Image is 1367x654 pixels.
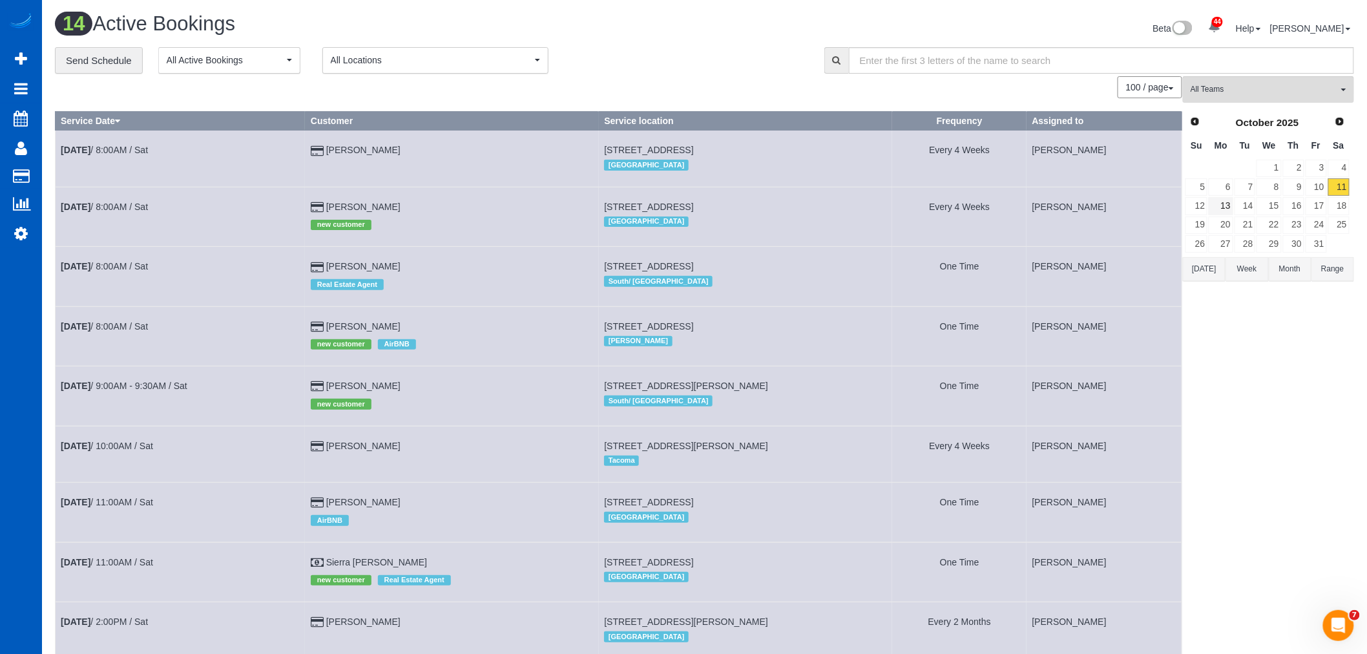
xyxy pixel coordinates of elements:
[1257,160,1281,177] a: 1
[604,321,693,332] span: [STREET_ADDRESS]
[56,542,306,602] td: Schedule date
[1350,610,1360,620] span: 7
[331,54,532,67] span: All Locations
[1333,140,1344,151] span: Saturday
[892,483,1027,542] td: Frequency
[1283,235,1304,253] a: 30
[892,426,1027,482] td: Frequency
[1236,23,1261,34] a: Help
[305,247,599,306] td: Customer
[604,572,689,582] span: [GEOGRAPHIC_DATA]
[1153,23,1193,34] a: Beta
[604,160,689,170] span: [GEOGRAPHIC_DATA]
[892,131,1027,187] td: Frequency
[604,336,672,346] span: [PERSON_NAME]
[1283,178,1304,196] a: 9
[1236,117,1274,128] span: October
[305,112,599,131] th: Customer
[326,497,401,507] a: [PERSON_NAME]
[1331,113,1349,131] a: Next
[61,617,148,627] a: [DATE]/ 2:00PM / Sat
[604,145,693,155] span: [STREET_ADDRESS]
[311,399,371,409] span: new customer
[1027,366,1182,426] td: Assigned to
[604,452,887,469] div: Location
[305,542,599,602] td: Customer
[892,306,1027,366] td: Frequency
[1288,140,1299,151] span: Thursday
[604,497,693,507] span: [STREET_ADDRESS]
[599,131,893,187] td: Service location
[1235,178,1256,196] a: 7
[56,187,306,246] td: Schedule date
[56,131,306,187] td: Schedule date
[1240,140,1250,151] span: Tuesday
[1212,17,1223,27] span: 44
[1306,197,1327,215] a: 17
[1191,140,1202,151] span: Sunday
[305,366,599,426] td: Customer
[311,220,371,230] span: new customer
[604,456,639,466] span: Tacoma
[892,542,1027,602] td: Frequency
[604,202,693,212] span: [STREET_ADDRESS]
[61,202,148,212] a: [DATE]/ 8:00AM / Sat
[326,441,401,451] a: [PERSON_NAME]
[604,392,887,409] div: Location
[1171,21,1193,37] img: New interface
[311,442,324,451] i: Credit Card Payment
[1306,216,1327,234] a: 24
[311,263,324,272] i: Credit Card Payment
[604,381,768,391] span: [STREET_ADDRESS][PERSON_NAME]
[1185,235,1207,253] a: 26
[61,381,187,391] a: [DATE]/ 9:00AM - 9:30AM / Sat
[1269,257,1311,281] button: Month
[8,13,34,31] a: Automaid Logo
[1209,235,1233,253] a: 27
[599,366,893,426] td: Service location
[167,54,284,67] span: All Active Bookings
[61,617,90,627] b: [DATE]
[1027,306,1182,366] td: Assigned to
[1257,216,1281,234] a: 22
[1328,178,1350,196] a: 11
[599,426,893,482] td: Service location
[1283,160,1304,177] a: 2
[326,202,401,212] a: [PERSON_NAME]
[1209,216,1233,234] a: 20
[604,512,689,522] span: [GEOGRAPHIC_DATA]
[61,321,90,332] b: [DATE]
[599,112,893,131] th: Service location
[311,382,324,391] i: Credit Card Payment
[1235,235,1256,253] a: 28
[892,112,1027,131] th: Frequency
[322,47,548,74] button: All Locations
[1283,216,1304,234] a: 23
[326,261,401,271] a: [PERSON_NAME]
[599,187,893,246] td: Service location
[311,575,371,585] span: new customer
[61,261,90,271] b: [DATE]
[1027,483,1182,542] td: Assigned to
[1277,117,1299,128] span: 2025
[892,247,1027,306] td: Frequency
[55,13,695,35] h1: Active Bookings
[1257,197,1281,215] a: 15
[326,381,401,391] a: [PERSON_NAME]
[604,333,887,350] div: Location
[61,202,90,212] b: [DATE]
[604,617,768,627] span: [STREET_ADDRESS][PERSON_NAME]
[56,426,306,482] td: Schedule date
[61,441,90,451] b: [DATE]
[56,112,306,131] th: Service Date
[1311,140,1320,151] span: Friday
[1306,178,1327,196] a: 10
[604,441,768,451] span: [STREET_ADDRESS][PERSON_NAME]
[1311,257,1354,281] button: Range
[1027,112,1182,131] th: Assigned to
[1270,23,1351,34] a: [PERSON_NAME]
[56,306,306,366] td: Schedule date
[61,145,148,155] a: [DATE]/ 8:00AM / Sat
[1328,216,1350,234] a: 25
[311,279,384,290] span: Real Estate Agent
